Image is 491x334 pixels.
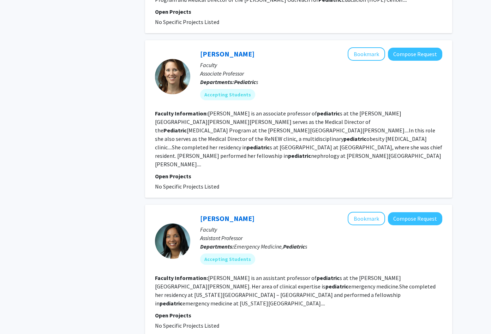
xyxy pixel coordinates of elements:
a: [PERSON_NAME] [200,49,255,58]
a: [PERSON_NAME] [200,214,255,223]
iframe: Chat [5,302,30,329]
b: Departments: [200,243,234,250]
b: pediatric [247,144,270,151]
button: Add Tammy Brady to Bookmarks [348,47,385,61]
fg-read-more: [PERSON_NAME] is an assistant professor of s at the [PERSON_NAME][GEOGRAPHIC_DATA][PERSON_NAME]. ... [155,274,436,307]
span: No Specific Projects Listed [155,322,219,329]
span: No Specific Projects Listed [155,18,219,25]
b: Pediatric [234,78,256,85]
p: Faculty [200,61,442,69]
p: Associate Professor [200,69,442,78]
b: pediatric [317,110,340,117]
b: Departments: [200,78,234,85]
b: pediatric [288,152,311,159]
button: Compose Request to Tammy Brady [388,48,442,61]
span: s [234,78,258,85]
p: Faculty [200,225,442,234]
p: Open Projects [155,311,442,320]
mat-chip: Accepting Students [200,89,255,100]
b: Pediatric [163,127,187,134]
span: No Specific Projects Listed [155,183,219,190]
p: Open Projects [155,172,442,180]
mat-chip: Accepting Students [200,254,255,265]
b: pediatric [343,135,366,142]
button: Compose Request to Ann Kane [388,212,442,225]
span: Emergency Medicine, s [234,243,307,250]
b: pediatric [325,283,348,290]
b: Faculty Information: [155,274,208,281]
b: pediatric [317,274,340,281]
p: Assistant Professor [200,234,442,242]
button: Add Ann Kane to Bookmarks [348,212,385,225]
fg-read-more: [PERSON_NAME] is an associate professor of s at the [PERSON_NAME][GEOGRAPHIC_DATA][PERSON_NAME][P... [155,110,442,168]
b: Pediatric [283,243,305,250]
b: pediatric [160,300,182,307]
p: Open Projects [155,7,442,16]
b: Faculty Information: [155,110,208,117]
